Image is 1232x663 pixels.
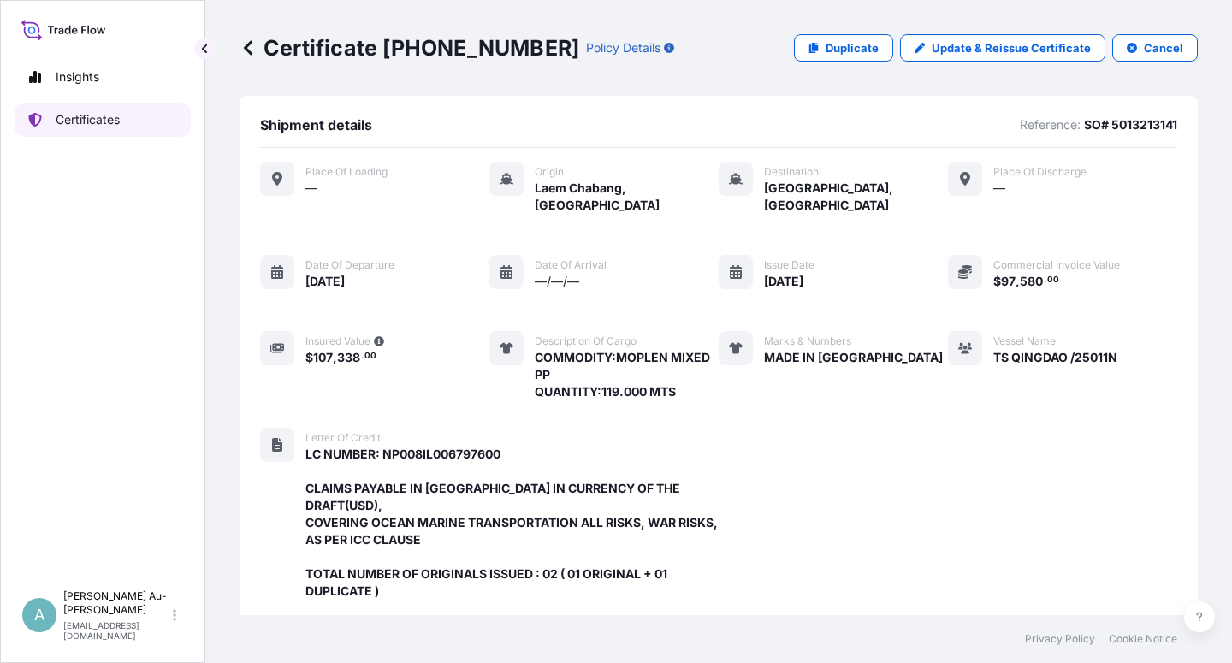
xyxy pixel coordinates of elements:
p: Duplicate [826,39,879,56]
span: [GEOGRAPHIC_DATA], [GEOGRAPHIC_DATA] [764,180,948,214]
span: 00 [364,353,376,359]
span: Marks & Numbers [764,334,851,348]
span: Destination [764,165,819,179]
span: Date of arrival [535,258,607,272]
span: Description of cargo [535,334,637,348]
span: Commercial Invoice Value [993,258,1120,272]
span: [DATE] [764,273,803,290]
span: $ [993,275,1001,287]
span: . [1044,277,1046,283]
span: . [361,353,364,359]
p: Update & Reissue Certificate [932,39,1091,56]
span: Place of discharge [993,165,1087,179]
button: Cancel [1112,34,1198,62]
span: — [305,180,317,197]
p: [EMAIL_ADDRESS][DOMAIN_NAME] [63,620,169,641]
p: Policy Details [586,39,660,56]
span: , [1016,275,1020,287]
a: Privacy Policy [1025,632,1095,646]
p: Certificates [56,111,120,128]
p: Insights [56,68,99,86]
p: SO# 5013213141 [1084,116,1177,133]
span: Place of Loading [305,165,388,179]
span: Insured Value [305,334,370,348]
span: Date of departure [305,258,394,272]
span: — [993,180,1005,197]
p: Certificate [PHONE_NUMBER] [240,34,579,62]
span: Letter of Credit [305,431,381,445]
a: Insights [15,60,191,94]
a: Certificates [15,103,191,137]
span: 107 [313,352,333,364]
a: Duplicate [794,34,893,62]
span: $ [305,352,313,364]
span: LC NUMBER: NP008IL006797600 CLAIMS PAYABLE IN [GEOGRAPHIC_DATA] IN CURRENCY OF THE DRAFT(USD), CO... [305,446,719,600]
span: Vessel Name [993,334,1056,348]
span: Shipment details [260,116,372,133]
p: Cancel [1144,39,1183,56]
p: [PERSON_NAME] Au-[PERSON_NAME] [63,589,169,617]
span: Laem Chabang, [GEOGRAPHIC_DATA] [535,180,719,214]
span: TS QINGDAO /25011N [993,349,1117,366]
span: 580 [1020,275,1043,287]
span: , [333,352,337,364]
span: 97 [1001,275,1016,287]
span: A [34,607,44,624]
span: —/—/— [535,273,579,290]
span: 338 [337,352,360,364]
span: 00 [1047,277,1059,283]
span: COMMODITY:MOPLEN MIXED PP QUANTITY:119.000 MTS [535,349,719,400]
a: Update & Reissue Certificate [900,34,1105,62]
span: MADE IN [GEOGRAPHIC_DATA] [764,349,943,366]
a: Cookie Notice [1109,632,1177,646]
p: Reference: [1020,116,1081,133]
span: [DATE] [305,273,345,290]
span: Origin [535,165,564,179]
span: Issue Date [764,258,814,272]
